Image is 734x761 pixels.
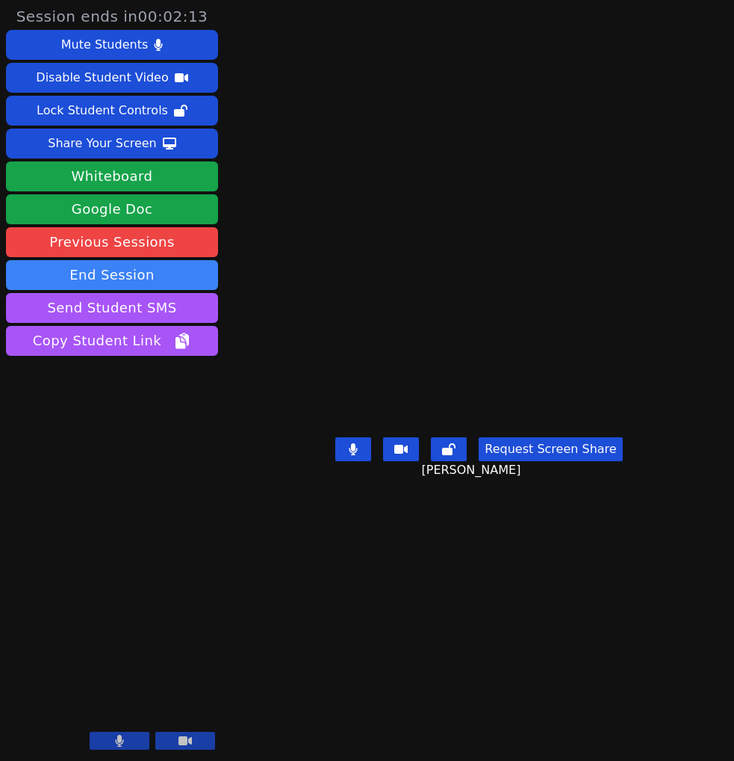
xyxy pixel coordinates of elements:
span: [PERSON_NAME] [421,461,524,479]
button: End Session [6,260,218,290]
button: Whiteboard [6,161,218,191]
button: Copy Student Link [6,326,218,356]
a: Previous Sessions [6,227,218,257]
div: Share Your Screen [48,132,157,155]
span: Copy Student Link [33,330,191,351]
div: Disable Student Video [36,66,168,90]
a: Google Doc [6,194,218,224]
button: Disable Student Video [6,63,218,93]
div: Mute Students [61,33,148,57]
button: Request Screen Share [479,437,622,461]
time: 00:02:13 [138,7,208,25]
button: Send Student SMS [6,293,218,323]
span: Session ends in [16,6,208,27]
button: Lock Student Controls [6,96,218,126]
button: Mute Students [6,30,218,60]
div: Lock Student Controls [37,99,168,123]
button: Share Your Screen [6,129,218,158]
